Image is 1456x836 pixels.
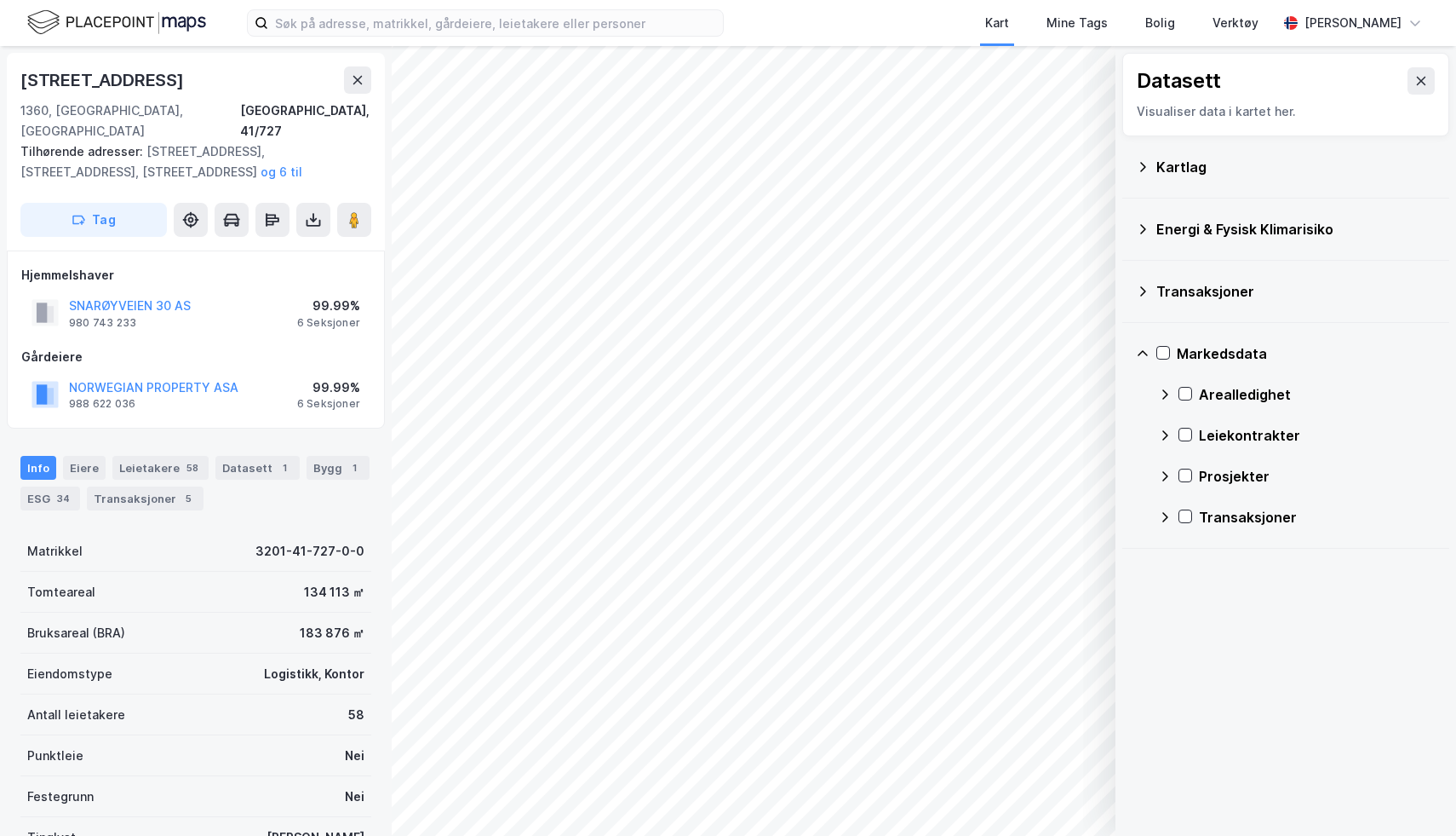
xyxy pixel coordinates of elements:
[1199,466,1436,487] div: Prosjekter
[1156,281,1436,302] div: Transaksjoner
[20,487,80,510] div: ESG
[1371,754,1456,836] iframe: Chat Widget
[20,101,240,141] div: 1360, [GEOGRAPHIC_DATA], [GEOGRAPHIC_DATA]
[27,623,125,643] div: Bruksareal (BRA)
[27,664,112,684] div: Eiendomstype
[20,66,187,94] div: [STREET_ADDRESS]
[1177,343,1436,364] div: Markedsdata
[27,705,125,725] div: Antall leietakere
[268,10,723,36] input: Søk på adresse, matrikkel, gårdeiere, leietakere eller personer
[54,490,73,507] div: 34
[20,203,167,237] button: Tag
[21,347,370,367] div: Gårdeiere
[63,456,106,480] div: Eiere
[1137,67,1221,95] div: Datasett
[69,316,136,330] div: 980 743 233
[264,664,364,684] div: Logistikk, Kontor
[346,459,363,476] div: 1
[1046,13,1108,33] div: Mine Tags
[27,787,94,807] div: Festegrunn
[27,541,83,562] div: Matrikkel
[300,623,364,643] div: 183 876 ㎡
[255,541,364,562] div: 3201-41-727-0-0
[21,265,370,285] div: Hjemmelshaver
[1156,219,1436,239] div: Energi & Fysisk Klimarisiko
[20,456,56,480] div: Info
[20,141,358,182] div: [STREET_ADDRESS], [STREET_ADDRESS], [STREET_ADDRESS]
[1212,13,1258,33] div: Verktøy
[1304,13,1402,33] div: [PERSON_NAME]
[1199,425,1436,446] div: Leiekontrakter
[297,397,360,411] div: 6 Seksjoner
[240,101,371,141] div: [GEOGRAPHIC_DATA], 41/727
[1199,507,1436,528] div: Transaksjoner
[1199,384,1436,405] div: Arealledighet
[20,144,146,159] span: Tilhørende adresser:
[215,456,300,480] div: Datasett
[297,316,360,330] div: 6 Seksjoner
[180,490,197,507] div: 5
[297,378,360,398] div: 99.99%
[307,456,370,480] div: Bygg
[985,13,1009,33] div: Kart
[87,487,203,510] div: Transaksjoner
[27,746,83,766] div: Punktleie
[69,397,135,411] div: 988 622 036
[297,296,360,316] div: 99.99%
[1137,101,1435,122] div: Visualiser data i kartet her.
[348,705,364,725] div: 58
[1156,157,1436,177] div: Kartlag
[276,459,293,476] div: 1
[183,459,202,476] div: 58
[112,456,209,480] div: Leietakere
[345,746,364,766] div: Nei
[304,582,364,602] div: 134 113 ㎡
[345,787,364,807] div: Nei
[27,8,206,37] img: logo.f888ab2527a4732fd821a326f86c7f29.svg
[1145,13,1175,33] div: Bolig
[27,582,95,602] div: Tomteareal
